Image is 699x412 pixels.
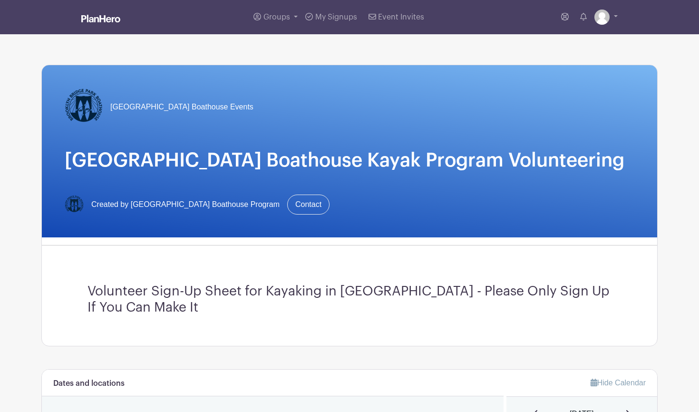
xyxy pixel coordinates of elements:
h3: Volunteer Sign-Up Sheet for Kayaking in [GEOGRAPHIC_DATA] - Please Only Sign Up If You Can Make It [87,284,612,315]
a: Hide Calendar [591,379,646,387]
img: Logo-Title.png [65,88,103,126]
span: [GEOGRAPHIC_DATA] Boathouse Events [110,101,253,113]
span: My Signups [315,13,357,21]
h6: Dates and locations [53,379,125,388]
a: Contact [287,195,330,215]
img: logo_white-6c42ec7e38ccf1d336a20a19083b03d10ae64f83f12c07503d8b9e83406b4c7d.svg [81,15,120,22]
h1: [GEOGRAPHIC_DATA] Boathouse Kayak Program Volunteering [65,149,634,172]
span: Created by [GEOGRAPHIC_DATA] Boathouse Program [91,199,280,210]
img: Logo-Title.png [65,195,84,214]
img: default-ce2991bfa6775e67f084385cd625a349d9dcbb7a52a09fb2fda1e96e2d18dcdb.png [594,10,610,25]
span: Event Invites [378,13,424,21]
span: Groups [263,13,290,21]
